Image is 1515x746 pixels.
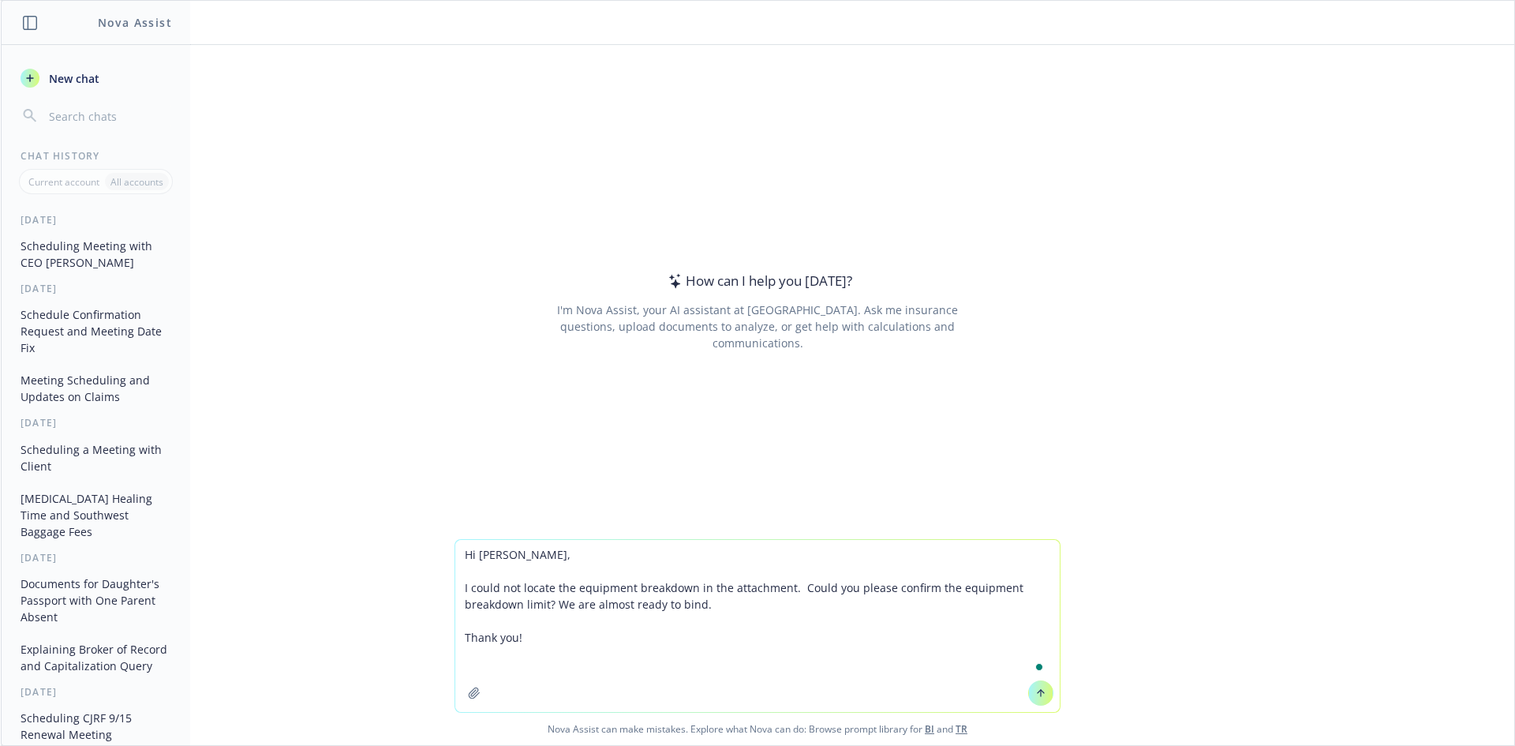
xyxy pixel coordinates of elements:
a: TR [956,722,967,736]
button: New chat [14,64,178,92]
div: [DATE] [2,551,190,564]
h1: Nova Assist [98,14,172,31]
span: New chat [46,70,99,87]
div: I'm Nova Assist, your AI assistant at [GEOGRAPHIC_DATA]. Ask me insurance questions, upload docum... [535,302,979,351]
button: Schedule Confirmation Request and Meeting Date Fix [14,302,178,361]
div: [DATE] [2,685,190,699]
span: Nova Assist can make mistakes. Explore what Nova can do: Browse prompt library for and [7,713,1508,745]
a: BI [925,722,934,736]
input: Search chats [46,105,171,127]
p: All accounts [110,175,163,189]
div: [DATE] [2,213,190,227]
button: Documents for Daughter's Passport with One Parent Absent [14,571,178,630]
button: Explaining Broker of Record and Capitalization Query [14,636,178,679]
button: Scheduling a Meeting with Client [14,437,178,479]
div: [DATE] [2,416,190,429]
button: Meeting Scheduling and Updates on Claims [14,367,178,410]
div: [DATE] [2,282,190,295]
div: How can I help you [DATE]? [664,271,852,291]
textarea: To enrich screen reader interactions, please activate Accessibility in Grammarly extension settings [455,540,1060,712]
div: Chat History [2,149,190,163]
p: Current account [28,175,99,189]
button: [MEDICAL_DATA] Healing Time and Southwest Baggage Fees [14,485,178,545]
button: Scheduling Meeting with CEO [PERSON_NAME] [14,233,178,276]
